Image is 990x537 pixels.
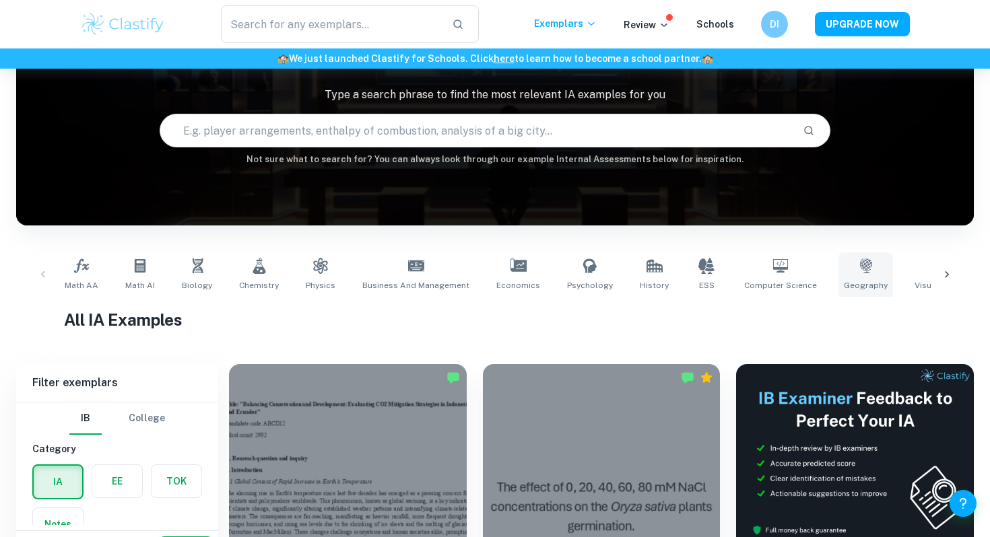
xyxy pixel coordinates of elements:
[34,466,82,498] button: IA
[761,11,788,38] button: DI
[696,19,734,30] a: Schools
[534,16,597,31] p: Exemplars
[80,11,166,38] img: Clastify logo
[152,465,201,497] button: TOK
[567,279,613,291] span: Psychology
[362,279,469,291] span: Business and Management
[702,53,713,64] span: 🏫
[306,279,335,291] span: Physics
[447,371,460,384] img: Marked
[3,51,987,66] h6: We just launched Clastify for Schools. Click to learn how to become a school partner.
[239,279,279,291] span: Chemistry
[699,279,715,291] span: ESS
[815,12,910,36] button: UPGRADE NOW
[16,87,974,103] p: Type a search phrase to find the most relevant IA examples for you
[92,465,142,497] button: EE
[700,371,713,384] div: Premium
[16,364,218,402] h6: Filter exemplars
[69,402,102,435] button: IB
[69,402,165,435] div: Filter type choice
[182,279,212,291] span: Biology
[624,17,669,32] p: Review
[129,402,165,435] button: College
[221,5,441,43] input: Search for any exemplars...
[16,153,974,166] h6: Not sure what to search for? You can always look through our example Internal Assessments below f...
[160,112,791,149] input: E.g. player arrangements, enthalpy of combustion, analysis of a big city...
[640,279,669,291] span: History
[844,279,888,291] span: Geography
[744,279,817,291] span: Computer Science
[65,279,98,291] span: Math AA
[32,441,202,456] h6: Category
[125,279,155,291] span: Math AI
[767,17,783,32] h6: DI
[277,53,289,64] span: 🏫
[496,279,540,291] span: Economics
[494,53,515,64] a: here
[681,371,694,384] img: Marked
[950,490,977,517] button: Help and Feedback
[64,308,926,332] h1: All IA Examples
[797,119,820,142] button: Search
